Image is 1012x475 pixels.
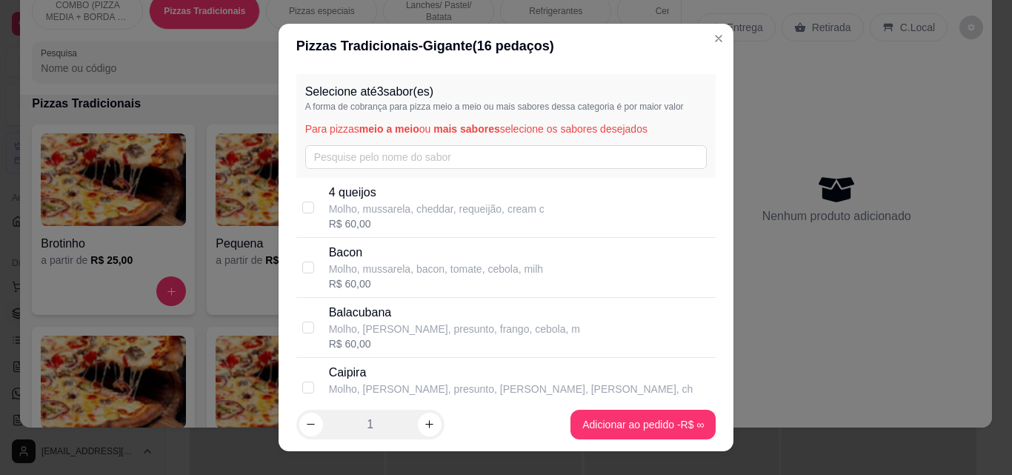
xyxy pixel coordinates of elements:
div: R$ 60,00 [329,336,580,351]
button: increase-product-quantity [418,413,442,436]
span: maior valor [639,102,683,112]
p: A forma de cobrança para pizza meio a meio ou mais sabores dessa categoria é por [305,101,708,113]
p: Molho, [PERSON_NAME], presunto, frango, cebola, m [329,322,580,336]
button: Close [707,27,730,50]
p: Selecione até 3 sabor(es) [305,83,708,101]
span: meio a meio [359,123,419,135]
p: 4 queijos [329,184,545,202]
p: Para pizzas ou selecione os sabores desejados [305,122,708,136]
div: R$ 60,00 [329,276,543,291]
div: R$ 60,00 [329,216,545,231]
p: Molho, [PERSON_NAME], presunto, [PERSON_NAME], [PERSON_NAME], ch [329,382,693,396]
p: Bacon [329,244,543,262]
input: Pesquise pelo nome do sabor [305,145,708,169]
button: decrease-product-quantity [299,413,323,436]
div: Pizzas Tradicionais - Gigante ( 16 pedaços) [296,36,716,56]
div: R$ 60,00 [329,396,693,411]
p: Molho, mussarela, cheddar, requeijão, cream c [329,202,545,216]
p: Balacubana [329,304,580,322]
p: Caipira [329,364,693,382]
button: Adicionar ao pedido -R$ ∞ [570,410,716,439]
p: 1 [367,416,373,434]
p: Molho, mussarela, bacon, tomate, cebola, milh [329,262,543,276]
span: mais sabores [433,123,500,135]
